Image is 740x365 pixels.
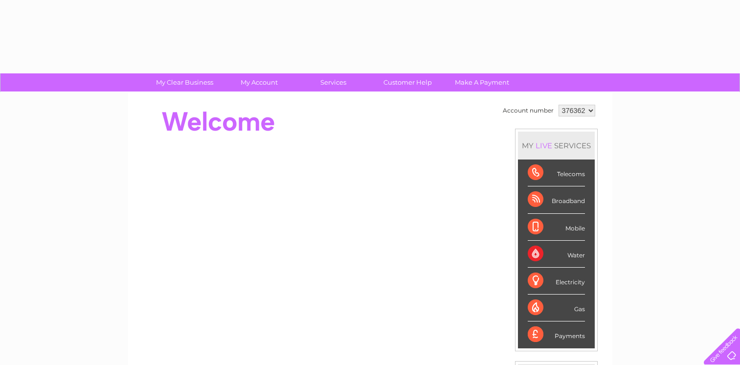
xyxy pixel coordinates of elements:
[442,73,522,91] a: Make A Payment
[219,73,299,91] a: My Account
[534,141,554,150] div: LIVE
[528,241,585,268] div: Water
[144,73,225,91] a: My Clear Business
[518,132,595,160] div: MY SERVICES
[528,160,585,186] div: Telecoms
[528,295,585,321] div: Gas
[293,73,374,91] a: Services
[528,268,585,295] div: Electricity
[500,102,556,119] td: Account number
[528,214,585,241] div: Mobile
[528,321,585,348] div: Payments
[528,186,585,213] div: Broadband
[367,73,448,91] a: Customer Help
